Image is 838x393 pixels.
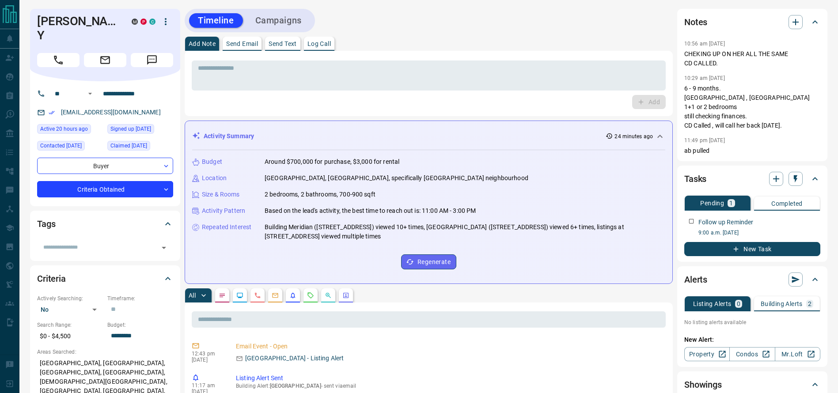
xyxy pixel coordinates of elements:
[737,301,740,307] p: 0
[202,206,245,215] p: Activity Pattern
[775,347,820,361] a: Mr.Loft
[192,128,665,144] div: Activity Summary24 minutes ago
[729,200,733,206] p: 1
[325,292,332,299] svg: Opportunities
[307,41,331,47] p: Log Call
[265,174,528,183] p: [GEOGRAPHIC_DATA], [GEOGRAPHIC_DATA], specifically [GEOGRAPHIC_DATA] neighbourhood
[684,378,722,392] h2: Showings
[245,354,344,363] p: [GEOGRAPHIC_DATA] - Listing Alert
[684,168,820,189] div: Tasks
[189,292,196,299] p: All
[202,190,240,199] p: Size & Rooms
[771,200,803,207] p: Completed
[107,295,173,302] p: Timeframe:
[684,347,730,361] a: Property
[700,200,724,206] p: Pending
[236,342,662,351] p: Email Event - Open
[684,84,820,130] p: 6 - 9 months. [GEOGRAPHIC_DATA] , [GEOGRAPHIC_DATA] 1+1 or 2 bedrooms still checking finances. CD...
[107,321,173,329] p: Budget:
[401,254,456,269] button: Regenerate
[684,146,820,155] p: ab pulled
[192,382,223,389] p: 11:17 am
[37,302,103,317] div: No
[202,174,227,183] p: Location
[684,172,706,186] h2: Tasks
[149,19,155,25] div: condos.ca
[37,295,103,302] p: Actively Searching:
[204,132,254,141] p: Activity Summary
[37,53,80,67] span: Call
[307,292,314,299] svg: Requests
[265,206,476,215] p: Based on the lead's activity, the best time to reach out is: 11:00 AM - 3:00 PM
[684,15,707,29] h2: Notes
[37,217,55,231] h2: Tags
[684,137,725,144] p: 11:49 pm [DATE]
[192,357,223,363] p: [DATE]
[37,141,103,153] div: Wed Sep 03 2025
[189,41,216,47] p: Add Note
[693,301,732,307] p: Listing Alerts
[289,292,296,299] svg: Listing Alerts
[107,141,173,153] div: Sat Aug 16 2025
[37,321,103,329] p: Search Range:
[342,292,349,299] svg: Agent Actions
[37,124,103,136] div: Mon Oct 13 2025
[110,125,151,133] span: Signed up [DATE]
[37,272,66,286] h2: Criteria
[270,383,321,389] span: [GEOGRAPHIC_DATA]
[84,53,126,67] span: Email
[698,218,753,227] p: Follow up Reminder
[49,110,55,116] svg: Email Verified
[246,13,311,28] button: Campaigns
[684,75,725,81] p: 10:29 am [DATE]
[272,292,279,299] svg: Emails
[684,49,820,68] p: CHEKING UP ON HER ALL THE SAME CD CALLED.
[684,269,820,290] div: Alerts
[131,53,173,67] span: Message
[37,213,173,234] div: Tags
[698,229,820,237] p: 9:00 a.m. [DATE]
[132,19,138,25] div: mrloft.ca
[265,157,399,166] p: Around $700,000 for purchase, $3,000 for rental
[808,301,811,307] p: 2
[254,292,261,299] svg: Calls
[37,329,103,344] p: $0 - $4,500
[226,41,258,47] p: Send Email
[189,13,243,28] button: Timeline
[219,292,226,299] svg: Notes
[684,242,820,256] button: New Task
[85,88,95,99] button: Open
[265,223,665,241] p: Building Meridian ([STREET_ADDRESS]) viewed 10+ times, [GEOGRAPHIC_DATA] ([STREET_ADDRESS]) viewe...
[614,132,653,140] p: 24 minutes ago
[202,157,222,166] p: Budget
[61,109,161,116] a: [EMAIL_ADDRESS][DOMAIN_NAME]
[37,14,118,42] h1: [PERSON_NAME] Y
[40,125,88,133] span: Active 20 hours ago
[236,292,243,299] svg: Lead Browsing Activity
[684,272,707,287] h2: Alerts
[761,301,803,307] p: Building Alerts
[110,141,147,150] span: Claimed [DATE]
[236,383,662,389] p: Building Alert : - sent via email
[684,11,820,33] div: Notes
[684,318,820,326] p: No listing alerts available
[37,158,173,174] div: Buyer
[37,181,173,197] div: Criteria Obtained
[269,41,297,47] p: Send Text
[684,335,820,344] p: New Alert:
[265,190,375,199] p: 2 bedrooms, 2 bathrooms, 700-900 sqft
[37,268,173,289] div: Criteria
[729,347,775,361] a: Condos
[40,141,82,150] span: Contacted [DATE]
[192,351,223,357] p: 12:43 pm
[158,242,170,254] button: Open
[107,124,173,136] div: Sat Jul 02 2016
[684,41,725,47] p: 10:56 am [DATE]
[236,374,662,383] p: Listing Alert Sent
[37,348,173,356] p: Areas Searched:
[140,19,147,25] div: property.ca
[202,223,251,232] p: Repeated Interest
